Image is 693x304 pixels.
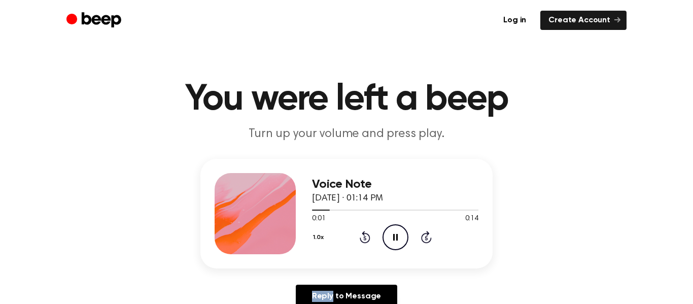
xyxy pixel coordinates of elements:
[312,194,383,203] span: [DATE] · 01:14 PM
[312,214,325,224] span: 0:01
[495,11,534,30] a: Log in
[66,11,124,30] a: Beep
[87,81,606,118] h1: You were left a beep
[152,126,541,143] p: Turn up your volume and press play.
[540,11,627,30] a: Create Account
[465,214,478,224] span: 0:14
[312,229,328,246] button: 1.0x
[312,178,478,191] h3: Voice Note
